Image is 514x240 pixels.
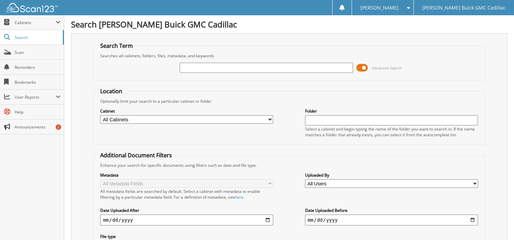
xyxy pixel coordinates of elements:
[15,109,60,115] span: Help
[100,188,273,200] div: All metadata fields are searched by default. Select a cabinet with metadata to enable filtering b...
[97,87,126,95] legend: Location
[7,3,58,12] img: scan123-logo-white.svg
[305,215,478,225] input: end
[372,65,402,71] span: Advanced Search
[305,126,478,138] div: Select a cabinet and begin typing the name of the folder you want to search in. If the name match...
[15,20,56,25] span: Cabinets
[100,172,273,178] label: Metadata
[100,215,273,225] input: start
[15,64,60,70] span: Reminders
[305,207,478,213] label: Date Uploaded Before
[305,172,478,178] label: Uploaded By
[97,152,175,159] legend: Additional Document Filters
[15,79,60,85] span: Bookmarks
[100,108,273,114] label: Cabinet
[56,124,61,130] div: 3
[360,6,398,10] span: [PERSON_NAME]
[422,6,506,10] span: [PERSON_NAME] Buick GMC Cadillac
[100,207,273,213] label: Date Uploaded After
[97,53,481,59] div: Searches all cabinets, folders, files, metadata, and keywords
[97,98,481,104] div: Optionally limit your search to a particular cabinet or folder
[97,42,136,49] legend: Search Term
[97,162,481,168] div: Enhance your search for specific documents using filters such as date and file type.
[100,234,273,239] label: File type
[15,124,60,130] span: Announcements
[71,19,507,30] h1: Search [PERSON_NAME] Buick GMC Cadillac
[15,94,56,100] span: User Reports
[15,35,59,40] span: Search
[305,108,478,114] label: Folder
[15,49,60,55] span: Scan
[235,194,244,200] a: here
